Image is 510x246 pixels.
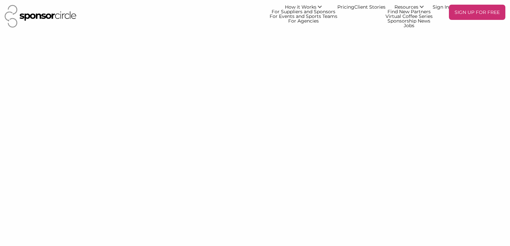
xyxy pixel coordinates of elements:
a: For Events and Sports Teams [270,14,337,19]
span: How it Works [285,4,316,10]
a: Sign In [433,5,449,9]
a: For Agencies [270,19,337,23]
a: How it Works [270,5,337,9]
span: Resources [394,4,418,10]
img: Sponsor Circle Logo [5,5,76,28]
a: Jobs [385,23,433,28]
a: Find New Partners [385,9,433,14]
a: Client Stories [354,5,385,9]
a: For Suppliers and Sponsors [270,9,337,14]
a: SIGN UP FOR FREE [449,5,505,28]
a: Pricing [337,5,354,9]
p: SIGN UP FOR FREE [452,7,503,17]
a: Sponsorship News [385,19,433,23]
a: Virtual Coffee Series [385,14,433,19]
a: Resources [385,5,433,9]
